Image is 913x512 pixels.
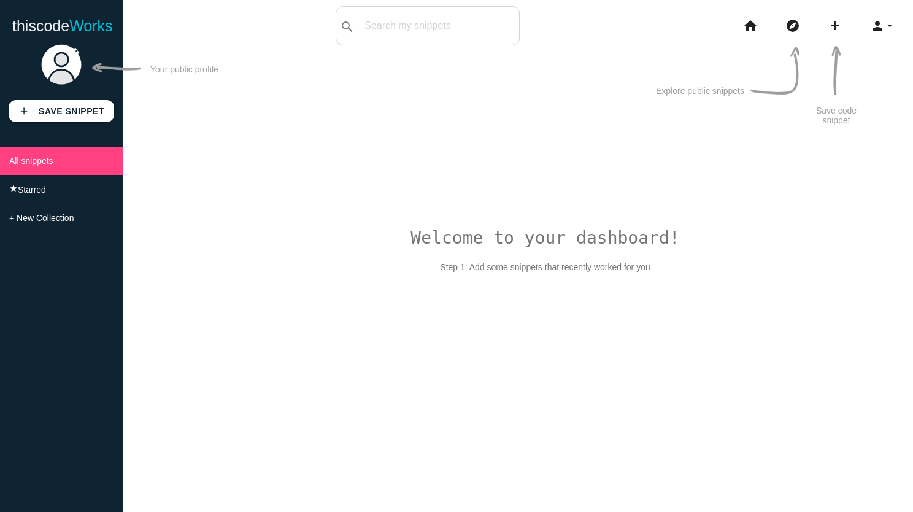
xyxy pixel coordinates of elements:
[9,100,114,122] a: addSave Snippet
[812,106,861,125] p: Save code snippet
[828,6,842,45] i: add
[18,100,29,122] i: add
[92,43,141,92] img: str-arrow.svg
[812,46,861,95] img: str-arrow.svg
[358,13,519,39] input: Search my snippets
[885,6,895,45] i: arrow_drop_down
[743,6,758,45] i: home
[69,17,112,34] span: Works
[18,185,46,195] span: Starred
[870,6,885,45] i: person
[40,43,83,86] img: user.png
[9,184,18,193] i: star
[336,7,358,45] button: search
[12,6,113,45] a: thiscodeWorks
[9,213,74,223] span: + New Collection
[340,7,355,47] i: search
[9,156,53,166] span: All snippets
[785,6,800,45] i: explore
[656,86,744,96] p: Explore public snippets
[150,64,218,83] p: Your public profile
[750,46,799,95] img: curv-arrow.svg
[39,106,104,116] b: Save Snippet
